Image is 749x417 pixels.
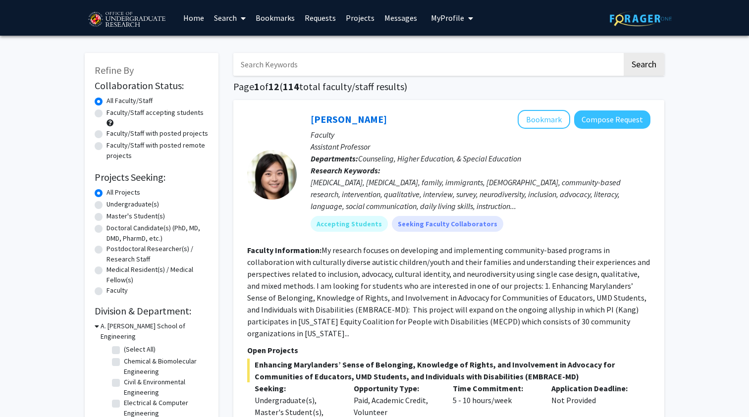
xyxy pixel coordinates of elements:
[178,0,209,35] a: Home
[124,377,206,398] label: Civil & Environmental Engineering
[341,0,379,35] a: Projects
[107,211,165,221] label: Master's Student(s)
[95,171,209,183] h2: Projects Seeking:
[247,344,650,356] p: Open Projects
[251,0,300,35] a: Bookmarks
[311,113,387,125] a: [PERSON_NAME]
[311,165,380,175] b: Research Keywords:
[107,187,140,198] label: All Projects
[610,11,672,26] img: ForagerOne Logo
[107,199,159,209] label: Undergraduate(s)
[247,245,650,338] fg-read-more: My research focuses on developing and implementing community-based programs in collaboration with...
[431,13,464,23] span: My Profile
[107,140,209,161] label: Faculty/Staff with posted remote projects
[283,80,299,93] span: 114
[311,216,388,232] mat-chip: Accepting Students
[7,372,42,410] iframe: Chat
[107,128,208,139] label: Faculty/Staff with posted projects
[107,285,128,296] label: Faculty
[95,80,209,92] h2: Collaboration Status:
[358,154,521,163] span: Counseling, Higher Education, & Special Education
[453,382,537,394] p: Time Commitment:
[311,129,650,141] p: Faculty
[392,216,503,232] mat-chip: Seeking Faculty Collaborators
[95,305,209,317] h2: Division & Department:
[574,110,650,129] button: Compose Request to Veronica Kang
[311,176,650,212] div: [MEDICAL_DATA], [MEDICAL_DATA], family, immigrants, [DEMOGRAPHIC_DATA], community-based research,...
[107,223,209,244] label: Doctoral Candidate(s) (PhD, MD, DMD, PharmD, etc.)
[354,382,438,394] p: Opportunity Type:
[124,344,156,355] label: (Select All)
[311,141,650,153] p: Assistant Professor
[101,321,209,342] h3: A. [PERSON_NAME] School of Engineering
[107,107,204,118] label: Faculty/Staff accepting students
[379,0,422,35] a: Messages
[124,356,206,377] label: Chemical & Biomolecular Engineering
[254,80,260,93] span: 1
[247,359,650,382] span: Enhancing Marylanders’ Sense of Belonging, Knowledge of Rights, and Involvement in Advocacy for C...
[518,110,570,129] button: Add Veronica Kang to Bookmarks
[255,382,339,394] p: Seeking:
[311,154,358,163] b: Departments:
[107,244,209,264] label: Postdoctoral Researcher(s) / Research Staff
[95,64,134,76] span: Refine By
[268,80,279,93] span: 12
[209,0,251,35] a: Search
[233,53,622,76] input: Search Keywords
[247,245,321,255] b: Faculty Information:
[233,81,664,93] h1: Page of ( total faculty/staff results)
[85,7,168,32] img: University of Maryland Logo
[107,96,153,106] label: All Faculty/Staff
[624,53,664,76] button: Search
[551,382,636,394] p: Application Deadline:
[107,264,209,285] label: Medical Resident(s) / Medical Fellow(s)
[300,0,341,35] a: Requests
